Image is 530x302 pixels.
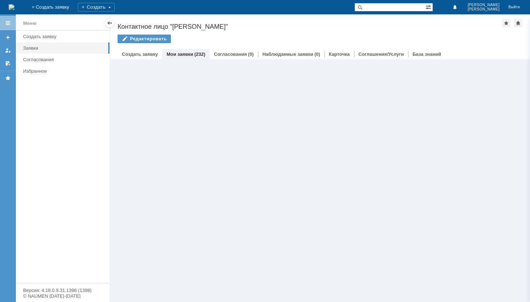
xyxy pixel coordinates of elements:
[20,31,108,42] a: Создать заявку
[23,288,102,293] div: Версия: 4.18.0.9.31.1398 (1398)
[2,45,14,56] a: Мои заявки
[23,34,105,39] div: Создать заявку
[122,51,158,57] a: Создать заявку
[9,4,14,10] img: logo
[194,51,205,57] div: (232)
[262,51,313,57] a: Наблюдаемые заявки
[20,42,108,54] a: Заявки
[412,51,441,57] a: База знаний
[105,19,114,27] div: Скрыть меню
[167,51,193,57] a: Мои заявки
[23,45,105,51] div: Заявки
[358,51,404,57] a: Соглашения/Услуги
[468,3,500,7] span: [PERSON_NAME]
[2,58,14,69] a: Мои согласования
[214,51,247,57] a: Согласования
[9,4,14,10] a: Перейти на домашнюю страницу
[2,32,14,43] a: Создать заявку
[514,19,522,27] div: Сделать домашней страницей
[248,51,254,57] div: (0)
[468,7,500,12] span: [PERSON_NAME]
[23,19,36,28] div: Меню
[329,51,350,57] a: Карточка
[23,57,105,62] div: Согласования
[78,3,115,12] div: Создать
[20,54,108,65] a: Согласования
[118,23,502,30] div: Контактное лицо "[PERSON_NAME]"
[314,51,320,57] div: (0)
[23,68,97,74] div: Избранное
[23,294,102,298] div: © NAUMEN [DATE]-[DATE]
[502,19,511,27] div: Добавить в избранное
[425,3,433,10] span: Расширенный поиск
